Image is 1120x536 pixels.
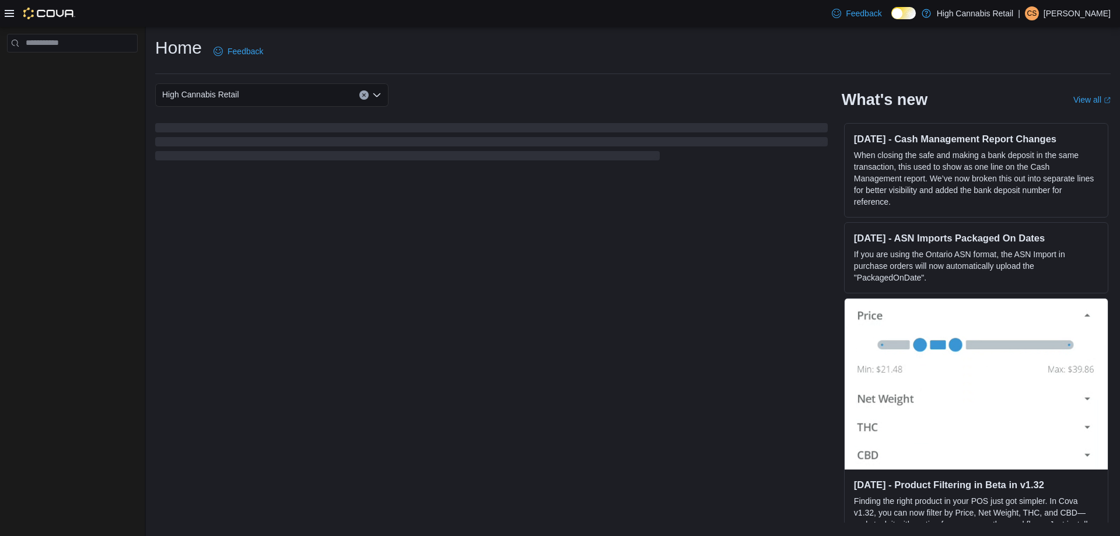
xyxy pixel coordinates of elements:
[372,90,381,100] button: Open list of options
[155,36,202,59] h1: Home
[1027,6,1037,20] span: CS
[854,232,1098,244] h3: [DATE] - ASN Imports Packaged On Dates
[1018,6,1020,20] p: |
[891,19,892,20] span: Dark Mode
[937,6,1014,20] p: High Cannabis Retail
[854,479,1098,491] h3: [DATE] - Product Filtering in Beta in v1.32
[1073,95,1111,104] a: View allExternal link
[827,2,886,25] a: Feedback
[209,40,268,63] a: Feedback
[1104,97,1111,104] svg: External link
[7,55,138,83] nav: Complex example
[854,149,1098,208] p: When closing the safe and making a bank deposit in the same transaction, this used to show as one...
[359,90,369,100] button: Clear input
[1044,6,1111,20] p: [PERSON_NAME]
[1025,6,1039,20] div: Carolyn Sherriffs
[155,125,828,163] span: Loading
[23,8,75,19] img: Cova
[162,87,239,101] span: High Cannabis Retail
[854,248,1098,283] p: If you are using the Ontario ASN format, the ASN Import in purchase orders will now automatically...
[846,8,881,19] span: Feedback
[842,90,928,109] h2: What's new
[891,7,916,19] input: Dark Mode
[854,133,1098,145] h3: [DATE] - Cash Management Report Changes
[228,45,263,57] span: Feedback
